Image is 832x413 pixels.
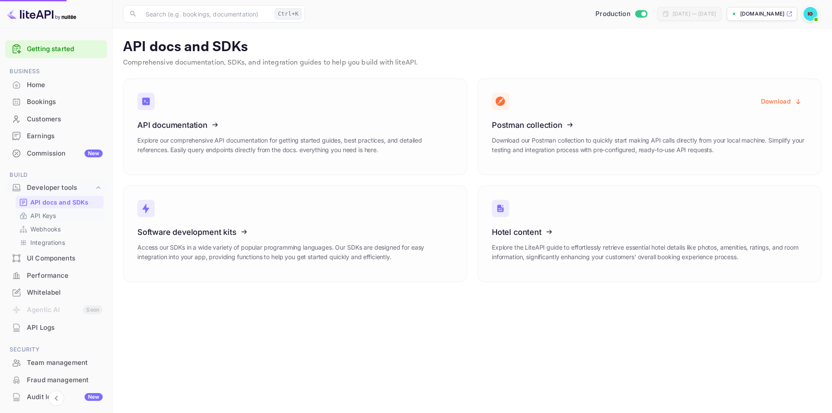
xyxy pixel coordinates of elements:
[5,145,107,162] div: CommissionNew
[137,120,453,130] h3: API documentation
[19,224,100,234] a: Webhooks
[5,372,107,389] div: Fraud management
[27,288,103,298] div: Whitelabel
[123,39,822,56] p: API docs and SDKs
[27,375,103,385] div: Fraud management
[27,271,103,281] div: Performance
[5,40,107,58] div: Getting started
[492,136,807,155] p: Download our Postman collection to quickly start making API calls directly from your local machin...
[5,319,107,335] a: API Logs
[5,67,107,76] span: Business
[5,128,107,144] a: Earnings
[27,80,103,90] div: Home
[27,44,103,54] a: Getting started
[5,145,107,161] a: CommissionNew
[123,185,467,282] a: Software development kitsAccess our SDKs in a wide variety of popular programming languages. Our ...
[5,389,107,405] a: Audit logsNew
[803,7,817,21] img: Ivan Orlov
[5,267,107,283] a: Performance
[740,10,784,18] p: [DOMAIN_NAME]
[592,9,650,19] div: Switch to Sandbox mode
[275,8,302,20] div: Ctrl+K
[5,250,107,267] div: UI Components
[673,10,716,18] div: [DATE] — [DATE]
[5,345,107,354] span: Security
[27,149,103,159] div: Commission
[5,180,107,195] div: Developer tools
[16,236,104,249] div: Integrations
[5,77,107,94] div: Home
[123,58,822,68] p: Comprehensive documentation, SDKs, and integration guides to help you build with liteAPI.
[16,209,104,222] div: API Keys
[27,114,103,124] div: Customers
[137,228,453,237] h3: Software development kits
[27,183,94,193] div: Developer tools
[19,211,100,220] a: API Keys
[19,198,100,207] a: API docs and SDKs
[137,136,453,155] p: Explore our comprehensive API documentation for getting started guides, best practices, and detai...
[27,131,103,141] div: Earnings
[478,185,822,282] a: Hotel contentExplore the LiteAPI guide to effortlessly retrieve essential hotel details like phot...
[5,319,107,336] div: API Logs
[756,93,807,110] button: Download
[16,223,104,235] div: Webhooks
[5,284,107,301] div: Whitelabel
[5,250,107,266] a: UI Components
[5,284,107,300] a: Whitelabel
[5,354,107,371] a: Team management
[84,393,103,401] div: New
[492,120,807,130] h3: Postman collection
[49,390,64,406] button: Collapse navigation
[84,150,103,157] div: New
[27,358,103,368] div: Team management
[5,77,107,93] a: Home
[7,7,76,21] img: LiteAPI logo
[30,198,89,207] p: API docs and SDKs
[140,5,271,23] input: Search (e.g. bookings, documentation)
[492,243,807,262] p: Explore the LiteAPI guide to effortlessly retrieve essential hotel details like photos, amenities...
[5,372,107,388] a: Fraud management
[30,224,61,234] p: Webhooks
[123,78,467,175] a: API documentationExplore our comprehensive API documentation for getting started guides, best pra...
[5,128,107,145] div: Earnings
[16,196,104,208] div: API docs and SDKs
[27,97,103,107] div: Bookings
[19,238,100,247] a: Integrations
[137,243,453,262] p: Access our SDKs in a wide variety of popular programming languages. Our SDKs are designed for eas...
[492,228,807,237] h3: Hotel content
[5,267,107,284] div: Performance
[5,354,107,371] div: Team management
[27,323,103,333] div: API Logs
[30,211,56,220] p: API Keys
[5,170,107,180] span: Build
[595,9,630,19] span: Production
[5,111,107,128] div: Customers
[5,94,107,110] a: Bookings
[30,238,65,247] p: Integrations
[27,392,103,402] div: Audit logs
[27,254,103,263] div: UI Components
[5,111,107,127] a: Customers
